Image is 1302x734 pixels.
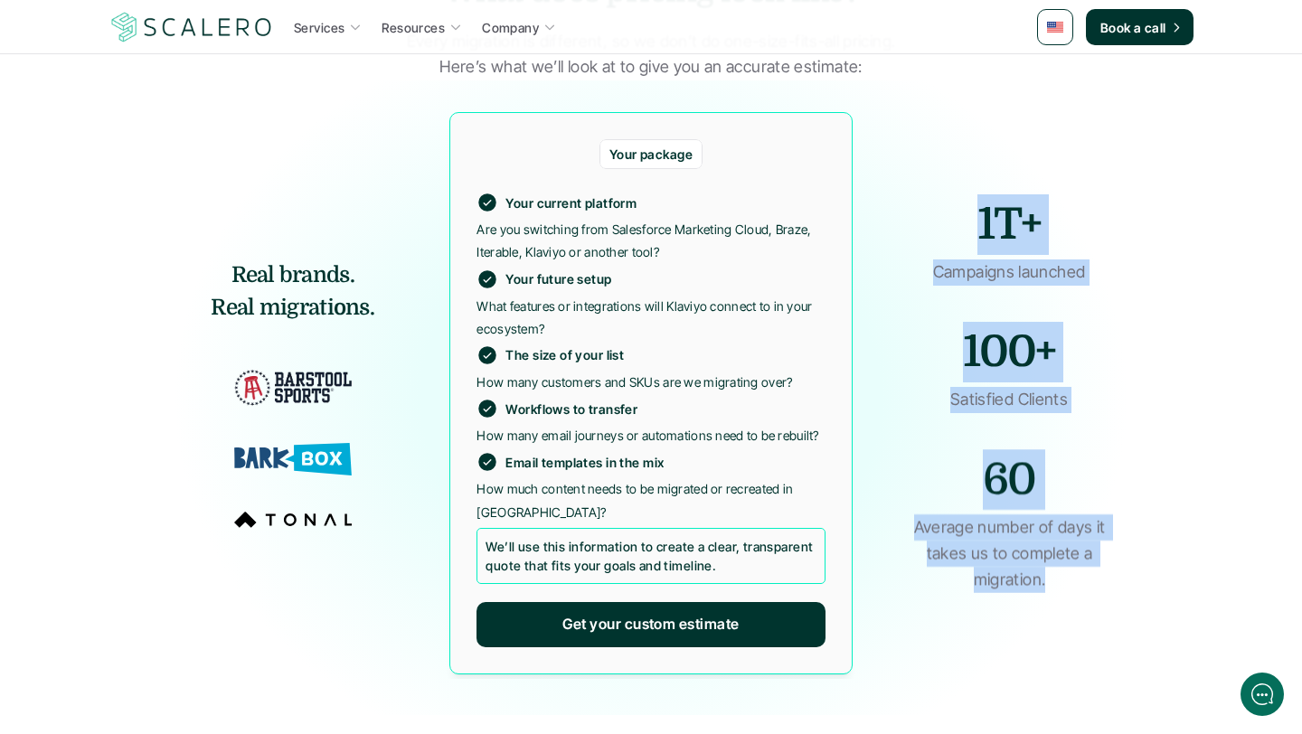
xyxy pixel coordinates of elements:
h2: 60 [904,449,1115,510]
a: Book a call [1086,9,1193,45]
span: We run on Gist [151,617,229,629]
p: How many customers and SKUs are we migrating over? [476,371,825,393]
p: Resources [382,18,445,37]
img: Scalero company logo [108,10,275,44]
p: Email templates in the mix [505,453,664,472]
button: New conversation [28,240,334,276]
strong: 1T+ [977,200,1041,249]
p: How much content needs to be migrated or recreated in [GEOGRAPHIC_DATA]? [476,477,825,522]
p: Book a call [1100,18,1166,37]
p: How many email journeys or automations need to be rebuilt? [476,424,825,447]
a: Get your custom estimate [476,602,825,647]
p: We’ll use this information to create a clear, transparent quote that fits your goals and timeline. [486,537,816,575]
a: Scalero company logo [108,11,275,43]
span: New conversation [117,250,217,265]
h2: Let us know if we can help with lifecycle marketing. [27,120,335,207]
p: What features or integrations will Klaviyo connect to in your ecosystem? [476,295,825,340]
strong: 100+ [963,327,1055,377]
h5: Real brands. Real migrations. [149,259,436,324]
p: The size of your list [505,345,624,364]
p: Average number of days it takes us to complete a migration. [904,514,1115,592]
p: Campaigns launched [904,259,1114,286]
iframe: gist-messenger-bubble-iframe [1241,673,1284,716]
p: Company [482,18,539,37]
p: Services [294,18,344,37]
h1: Hi! Welcome to [GEOGRAPHIC_DATA]. [27,88,335,117]
p: Your future setup [505,269,611,288]
p: Satisfied Clients [904,387,1114,413]
p: Are you switching from Salesforce Marketing Cloud, Braze, Iterable, Klaviyo or another tool? [476,218,825,263]
p: Your package [609,145,693,164]
p: Your current platform [505,193,637,212]
p: Every migration is different, so we don’t do one-size-fits-all pricing. Here’s what we’ll look at... [407,29,896,81]
p: Workflows to transfer [505,400,637,419]
p: Get your custom estimate [562,613,740,636]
